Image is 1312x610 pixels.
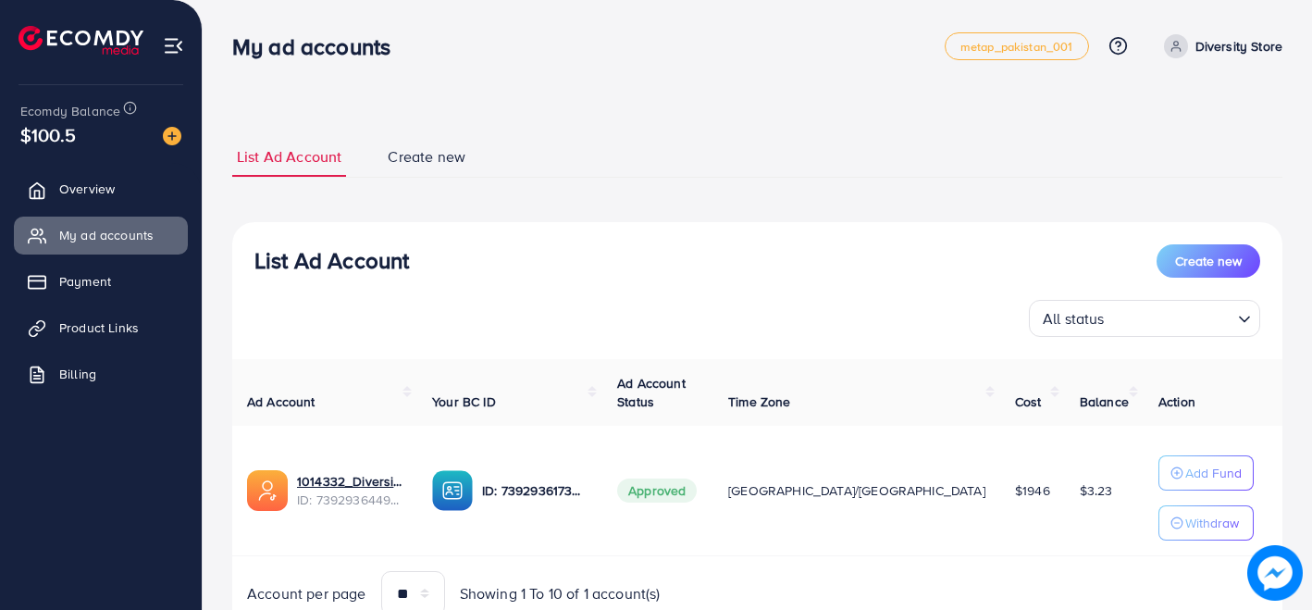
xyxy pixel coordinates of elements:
[297,472,402,491] a: 1014332_Diversity store [GEOGRAPHIC_DATA]
[960,41,1073,53] span: metap_pakistan_001
[20,102,120,120] span: Ecomdy Balance
[1157,244,1260,278] button: Create new
[247,583,366,604] span: Account per page
[297,472,402,510] div: <span class='underline'>1014332_Diversity store pakistan_1721302159340</span></br>739293644959257...
[945,32,1089,60] a: metap_pakistan_001
[14,263,188,300] a: Payment
[237,146,341,168] span: List Ad Account
[482,479,588,502] p: ID: 7392936173263699984
[617,479,697,503] span: Approved
[297,491,402,509] span: ID: 7392936449592573969
[59,180,115,198] span: Overview
[14,170,188,207] a: Overview
[1080,481,1113,500] span: $3.23
[14,355,188,392] a: Billing
[247,470,288,511] img: ic-ads-acc.e4c84228.svg
[1110,302,1231,332] input: Search for option
[1247,545,1303,601] img: image
[617,374,686,411] span: Ad Account Status
[1185,512,1239,534] p: Withdraw
[59,318,139,337] span: Product Links
[14,217,188,254] a: My ad accounts
[163,35,184,56] img: menu
[1158,455,1254,491] button: Add Fund
[1039,305,1108,332] span: All status
[163,127,181,145] img: image
[59,226,154,244] span: My ad accounts
[1015,392,1042,411] span: Cost
[20,121,76,148] span: $100.5
[432,470,473,511] img: ic-ba-acc.ded83a64.svg
[1158,505,1254,541] button: Withdraw
[728,481,985,500] span: [GEOGRAPHIC_DATA]/[GEOGRAPHIC_DATA]
[254,247,409,274] h3: List Ad Account
[232,33,405,60] h3: My ad accounts
[728,392,790,411] span: Time Zone
[1185,462,1242,484] p: Add Fund
[388,146,465,168] span: Create new
[1029,300,1260,337] div: Search for option
[1015,481,1050,500] span: $1946
[1158,392,1195,411] span: Action
[460,583,661,604] span: Showing 1 To 10 of 1 account(s)
[432,392,496,411] span: Your BC ID
[1080,392,1129,411] span: Balance
[1157,34,1282,58] a: Diversity Store
[247,392,316,411] span: Ad Account
[1175,252,1242,270] span: Create new
[1195,35,1282,57] p: Diversity Store
[14,309,188,346] a: Product Links
[19,26,143,55] img: logo
[59,272,111,291] span: Payment
[59,365,96,383] span: Billing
